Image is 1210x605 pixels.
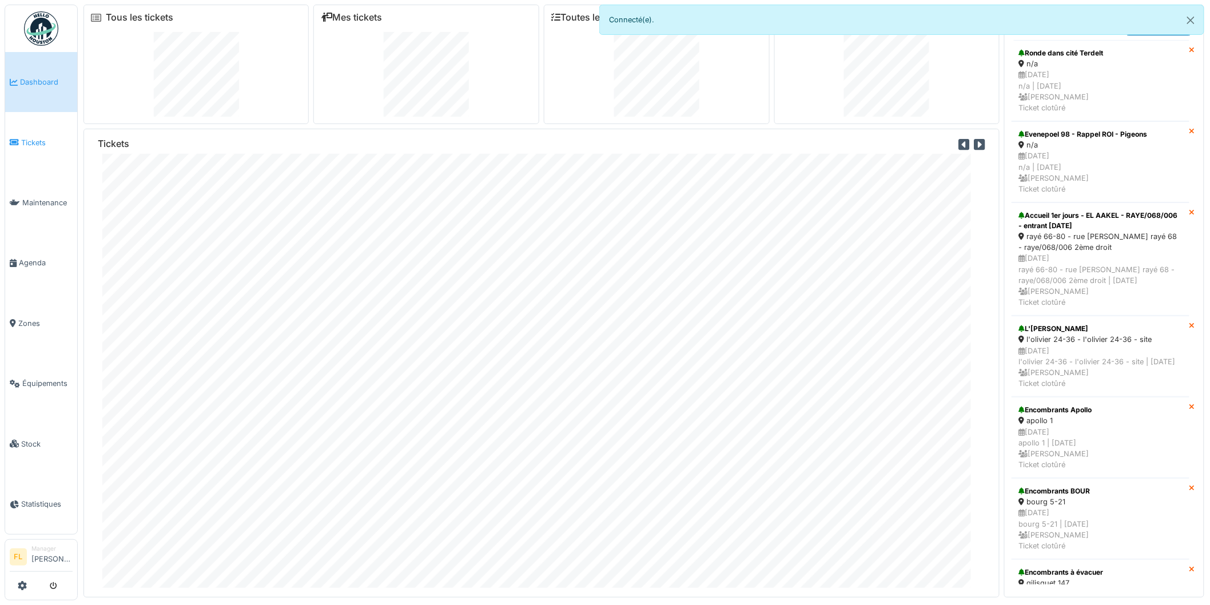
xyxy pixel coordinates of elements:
div: gilisquet 147 [1019,578,1182,588]
span: Tickets [21,137,73,148]
div: [DATE] l'olivier 24-36 - l'olivier 24-36 - site | [DATE] [PERSON_NAME] Ticket clotûré [1019,345,1182,389]
li: [PERSON_NAME] [31,544,73,569]
a: L'[PERSON_NAME] l'olivier 24-36 - l'olivier 24-36 - site [DATE]l'olivier 24-36 - l'olivier 24-36 ... [1012,316,1189,397]
a: Tickets [5,112,77,172]
div: Encombrants BOUR [1019,486,1182,496]
a: Mes tickets [321,12,382,23]
img: Badge_color-CXgf-gQk.svg [24,11,58,46]
div: Evenepoel 98 - Rappel ROI - Pigeons [1019,129,1182,140]
a: Maintenance [5,173,77,233]
a: Toutes les tâches [551,12,636,23]
a: FL Manager[PERSON_NAME] [10,544,73,572]
div: [DATE] n/a | [DATE] [PERSON_NAME] Ticket clotûré [1019,150,1182,194]
div: Connecté(e). [599,5,1204,35]
a: Encombrants Apollo apollo 1 [DATE]apollo 1 | [DATE] [PERSON_NAME]Ticket clotûré [1012,397,1189,478]
div: Accueil 1er jours - EL AAKEL - RAYE/068/006 - entrant [DATE] [1019,210,1182,231]
a: Evenepoel 98 - Rappel ROI - Pigeons n/a [DATE]n/a | [DATE] [PERSON_NAME]Ticket clotûré [1012,121,1189,202]
span: Dashboard [20,77,73,87]
a: Accueil 1er jours - EL AAKEL - RAYE/068/006 - entrant [DATE] rayé 66-80 - rue [PERSON_NAME] rayé ... [1012,202,1189,316]
div: Manager [31,544,73,553]
a: Agenda [5,233,77,293]
div: Ronde dans cité Terdelt [1019,48,1182,58]
a: Encombrants BOUR bourg 5-21 [DATE]bourg 5-21 | [DATE] [PERSON_NAME]Ticket clotûré [1012,478,1189,559]
span: Équipements [22,378,73,389]
h6: Tickets [98,138,129,149]
a: Zones [5,293,77,353]
span: Stock [21,439,73,449]
a: Statistiques [5,474,77,534]
li: FL [10,548,27,566]
span: Statistiques [21,499,73,510]
div: [DATE] n/a | [DATE] [PERSON_NAME] Ticket clotûré [1019,69,1182,113]
a: Stock [5,413,77,473]
div: apollo 1 [1019,415,1182,426]
div: l'olivier 24-36 - l'olivier 24-36 - site [1019,334,1182,345]
div: Encombrants Apollo [1019,405,1182,415]
div: n/a [1019,58,1182,69]
div: bourg 5-21 [1019,496,1182,507]
div: n/a [1019,140,1182,150]
a: Ronde dans cité Terdelt n/a [DATE]n/a | [DATE] [PERSON_NAME]Ticket clotûré [1012,40,1189,121]
span: Agenda [19,257,73,268]
div: [DATE] rayé 66-80 - rue [PERSON_NAME] rayé 68 - raye/068/006 2ème droit | [DATE] [PERSON_NAME] Ti... [1019,253,1182,308]
div: L'[PERSON_NAME] [1019,324,1182,334]
div: [DATE] bourg 5-21 | [DATE] [PERSON_NAME] Ticket clotûré [1019,507,1182,551]
span: Zones [18,318,73,329]
div: Encombrants à évacuer [1019,567,1182,578]
a: Dashboard [5,52,77,112]
button: Close [1178,5,1204,35]
div: [DATE] apollo 1 | [DATE] [PERSON_NAME] Ticket clotûré [1019,427,1182,471]
div: rayé 66-80 - rue [PERSON_NAME] rayé 68 - raye/068/006 2ème droit [1019,231,1182,253]
a: Équipements [5,353,77,413]
a: Tous les tickets [106,12,173,23]
span: Maintenance [22,197,73,208]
